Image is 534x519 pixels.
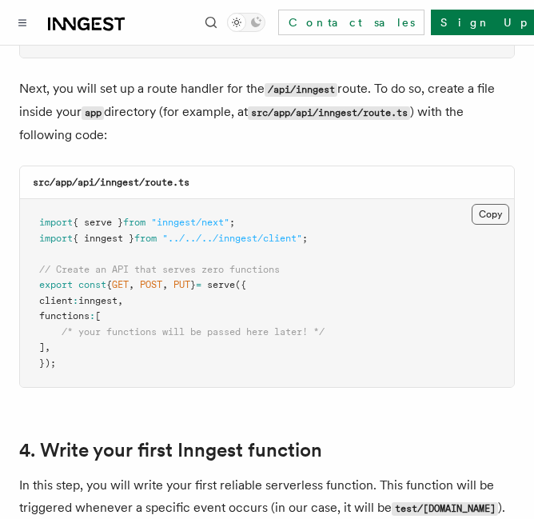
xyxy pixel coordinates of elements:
span: "inngest/next" [151,217,229,228]
span: serve [207,279,235,290]
p: Next, you will set up a route handler for the route. To do so, create a file inside your director... [19,78,515,146]
span: , [162,279,168,290]
span: ; [229,217,235,228]
span: , [45,341,50,353]
a: 4. Write your first Inngest function [19,439,322,461]
span: functions [39,310,90,321]
span: ] [39,341,45,353]
code: /api/inngest [265,83,337,97]
span: POST [140,279,162,290]
button: Toggle dark mode [227,13,265,32]
span: GET [112,279,129,290]
span: [ [95,310,101,321]
span: PUT [173,279,190,290]
span: : [73,295,78,306]
span: }); [39,357,56,369]
span: from [134,233,157,244]
span: const [78,279,106,290]
span: { serve } [73,217,123,228]
code: src/app/api/inngest/route.ts [248,106,410,120]
span: { [106,279,112,290]
span: client [39,295,73,306]
span: // Create an API that serves zero functions [39,264,280,275]
button: Toggle navigation [13,13,32,32]
span: ; [302,233,308,244]
button: Find something... [201,13,221,32]
span: inngest [78,295,118,306]
span: { inngest } [73,233,134,244]
span: from [123,217,145,228]
span: : [90,310,95,321]
a: Contact sales [278,10,424,35]
span: import [39,217,73,228]
span: "../../../inngest/client" [162,233,302,244]
span: , [129,279,134,290]
span: } [190,279,196,290]
code: test/[DOMAIN_NAME] [392,502,498,516]
span: export [39,279,73,290]
code: app [82,106,104,120]
span: import [39,233,73,244]
span: = [196,279,201,290]
span: , [118,295,123,306]
code: src/app/api/inngest/route.ts [33,177,189,188]
span: ({ [235,279,246,290]
span: /* your functions will be passed here later! */ [62,326,325,337]
button: Copy [472,204,509,225]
